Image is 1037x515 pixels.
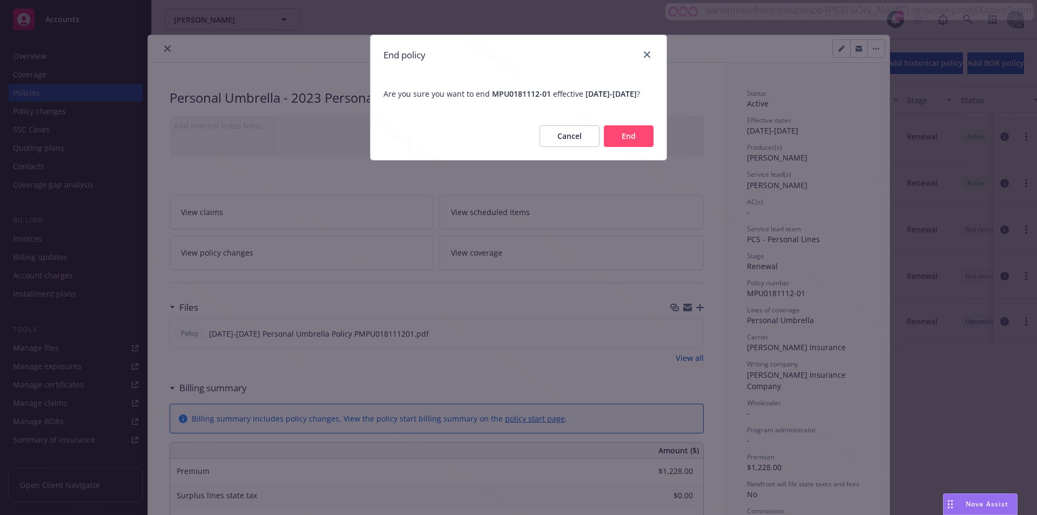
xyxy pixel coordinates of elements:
[540,125,600,147] button: Cancel
[383,48,426,62] h1: End policy
[943,493,1018,515] button: Nova Assist
[604,125,654,147] button: End
[944,494,957,514] div: Drag to move
[492,89,551,99] span: MPU0181112-01
[371,75,666,112] span: Are you sure you want to end effective ?
[585,89,637,99] span: [DATE] - [DATE]
[966,499,1008,509] span: Nova Assist
[641,48,654,61] a: close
